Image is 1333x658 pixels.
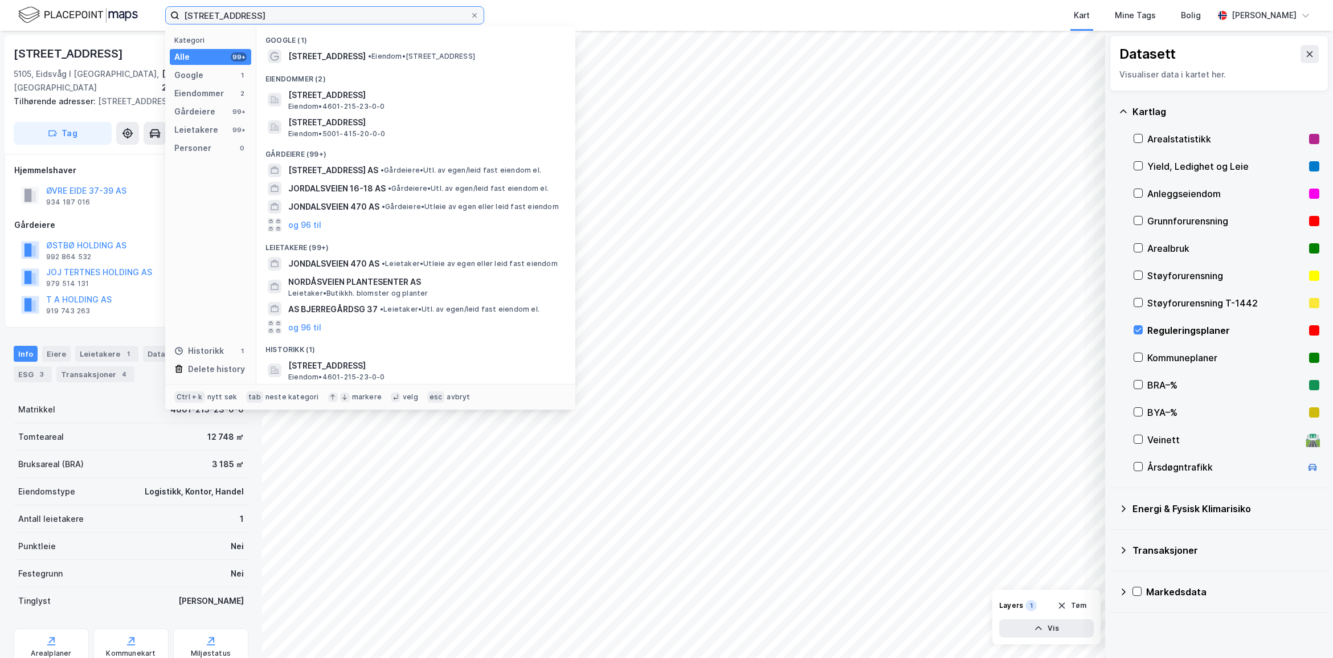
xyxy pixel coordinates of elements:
[46,279,89,288] div: 979 514 131
[352,393,382,402] div: markere
[288,102,385,111] span: Eiendom • 4601-215-23-0-0
[231,567,244,581] div: Nei
[240,512,244,526] div: 1
[14,218,248,232] div: Gårdeiere
[1147,460,1301,474] div: Årsdøgntrafikk
[368,52,371,60] span: •
[14,44,125,63] div: [STREET_ADDRESS]
[288,218,321,232] button: og 96 til
[18,567,63,581] div: Festegrunn
[288,164,378,177] span: [STREET_ADDRESS] AS
[246,391,263,403] div: tab
[381,166,384,174] span: •
[14,95,239,108] div: [STREET_ADDRESS]
[31,649,71,658] div: Arealplaner
[1119,45,1176,63] div: Datasett
[145,485,244,498] div: Logistikk, Kontor, Handel
[1147,132,1305,146] div: Arealstatistikk
[1147,406,1305,419] div: BYA–%
[381,166,541,175] span: Gårdeiere • Utl. av egen/leid fast eiendom el.
[1305,432,1320,447] div: 🛣️
[288,359,562,373] span: [STREET_ADDRESS]
[382,202,385,211] span: •
[288,275,562,289] span: NORDÅSVEIEN PLANTESENTER AS
[14,67,162,95] div: 5105, Eidsvåg I [GEOGRAPHIC_DATA], [GEOGRAPHIC_DATA]
[1132,543,1319,557] div: Transaksjoner
[288,200,379,214] span: JONDALSVEIEN 470 AS
[207,393,238,402] div: nytt søk
[1276,603,1333,658] div: Kontrollprogram for chat
[143,346,186,362] div: Datasett
[382,259,385,268] span: •
[174,105,215,118] div: Gårdeiere
[188,362,245,376] div: Delete history
[179,7,470,24] input: Søk på adresse, matrikkel, gårdeiere, leietakere eller personer
[1147,296,1305,310] div: Støyforurensning T-1442
[388,184,549,193] span: Gårdeiere • Utl. av egen/leid fast eiendom el.
[288,289,428,298] span: Leietaker • Butikkh. blomster og planter
[174,36,251,44] div: Kategori
[1232,9,1297,22] div: [PERSON_NAME]
[18,594,51,608] div: Tinglyst
[162,67,248,95] div: [GEOGRAPHIC_DATA], 215/23
[18,540,56,553] div: Punktleie
[265,393,319,402] div: neste kategori
[18,403,55,416] div: Matrikkel
[288,88,562,102] span: [STREET_ADDRESS]
[1147,351,1305,365] div: Kommuneplaner
[56,366,134,382] div: Transaksjoner
[1147,269,1305,283] div: Støyforurensning
[1181,9,1201,22] div: Bolig
[178,594,244,608] div: [PERSON_NAME]
[380,305,383,313] span: •
[75,346,138,362] div: Leietakere
[238,71,247,80] div: 1
[380,305,539,314] span: Leietaker • Utl. av egen/leid fast eiendom el.
[36,369,47,380] div: 3
[174,141,211,155] div: Personer
[427,391,445,403] div: esc
[18,512,84,526] div: Antall leietakere
[1119,68,1319,81] div: Visualiser data i kartet her.
[288,116,562,129] span: [STREET_ADDRESS]
[288,50,366,63] span: [STREET_ADDRESS]
[1147,433,1301,447] div: Veinett
[212,457,244,471] div: 3 185 ㎡
[288,182,386,195] span: JORDALSVEIEN 16-18 AS
[174,123,218,137] div: Leietakere
[122,348,134,359] div: 1
[46,252,91,261] div: 992 864 532
[231,107,247,116] div: 99+
[231,540,244,553] div: Nei
[1074,9,1090,22] div: Kart
[231,125,247,134] div: 99+
[256,27,575,47] div: Google (1)
[1147,214,1305,228] div: Grunnforurensning
[106,649,156,658] div: Kommunekart
[368,52,475,61] span: Eiendom • [STREET_ADDRESS]
[18,5,138,25] img: logo.f888ab2527a4732fd821a326f86c7f29.svg
[1115,9,1156,22] div: Mine Tags
[288,303,378,316] span: AS BJERREGÅRDSG 37
[1147,324,1305,337] div: Reguleringsplaner
[18,430,64,444] div: Tomteareal
[42,346,71,362] div: Eiere
[256,141,575,161] div: Gårdeiere (99+)
[1132,105,1319,118] div: Kartlag
[1147,187,1305,201] div: Anleggseiendom
[1132,502,1319,516] div: Energi & Fysisk Klimarisiko
[14,346,38,362] div: Info
[1276,603,1333,658] iframe: Chat Widget
[14,366,52,382] div: ESG
[46,306,90,316] div: 919 743 263
[256,336,575,357] div: Historikk (1)
[174,344,224,358] div: Historikk
[1146,585,1319,599] div: Markedsdata
[382,259,558,268] span: Leietaker • Utleie av egen eller leid fast eiendom
[18,485,75,498] div: Eiendomstype
[238,144,247,153] div: 0
[256,66,575,86] div: Eiendommer (2)
[288,373,385,382] span: Eiendom • 4601-215-23-0-0
[174,391,205,403] div: Ctrl + k
[288,320,321,334] button: og 96 til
